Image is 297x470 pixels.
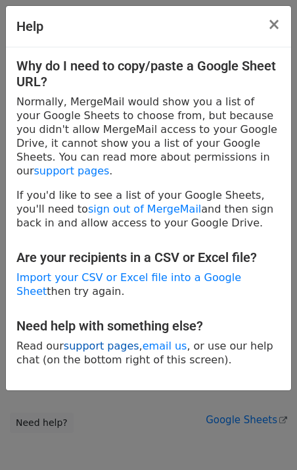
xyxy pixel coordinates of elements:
a: sign out of MergeMail [88,203,201,215]
p: If you'd like to see a list of your Google Sheets, you'll need to and then sign back in and allow... [16,188,281,230]
button: Close [257,6,291,43]
p: Read our , , or use our help chat (on the bottom right of this screen). [16,339,281,367]
a: support pages [64,340,139,352]
p: then try again. [16,271,281,298]
a: support pages [34,165,110,177]
p: Normally, MergeMail would show you a list of your Google Sheets to choose from, but because you d... [16,95,281,178]
iframe: Chat Widget [231,407,297,470]
h4: Why do I need to copy/paste a Google Sheet URL? [16,58,281,90]
a: email us [143,340,187,352]
a: Import your CSV or Excel file into a Google Sheet [16,271,241,298]
h4: Need help with something else? [16,318,281,334]
span: × [267,15,281,34]
h4: Help [16,16,43,36]
h4: Are your recipients in a CSV or Excel file? [16,249,281,265]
